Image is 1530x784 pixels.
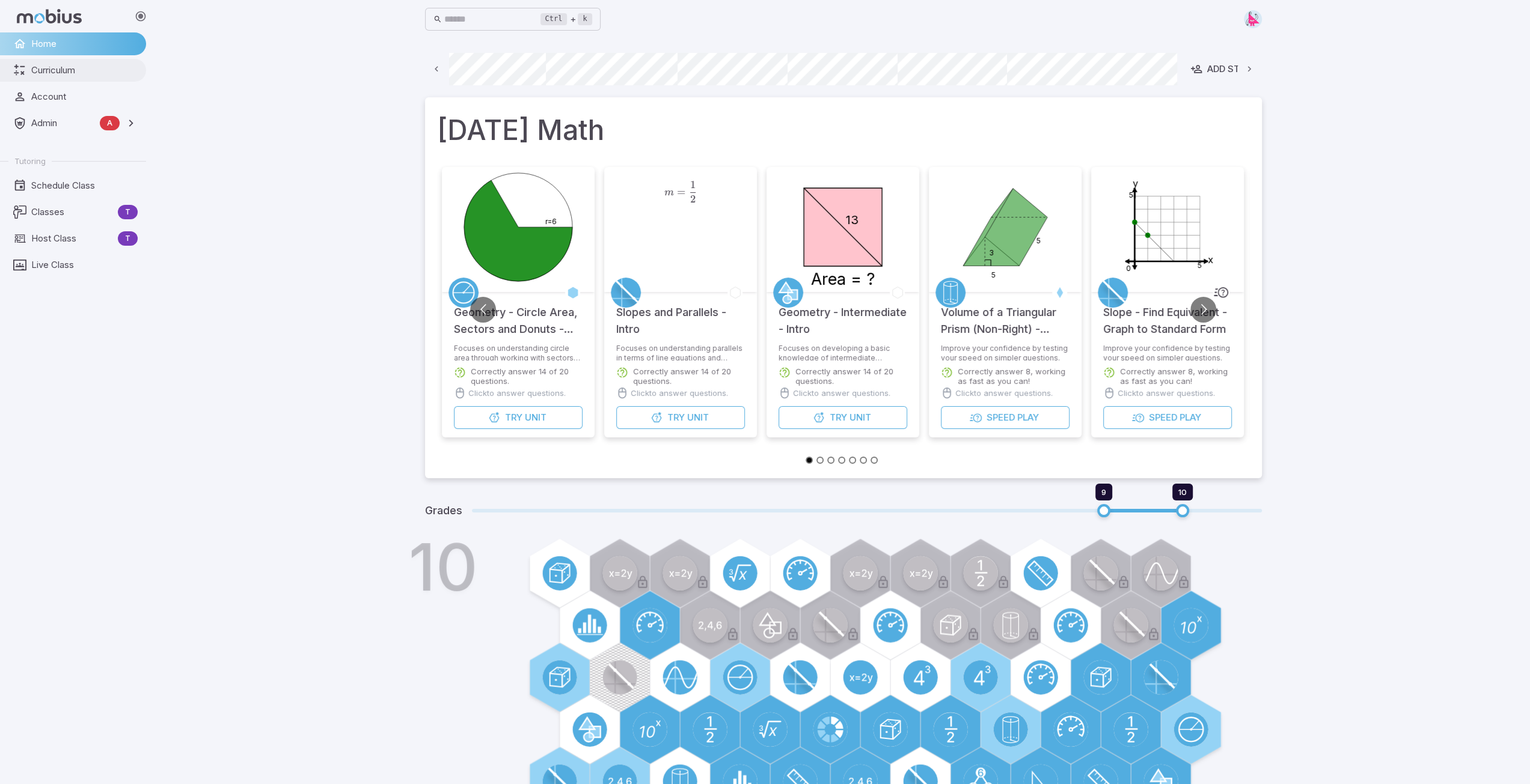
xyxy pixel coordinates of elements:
[31,117,95,130] span: Admin
[795,366,907,386] p: Correctly answer 14 of 20 questions.
[1118,387,1215,399] p: Click to answer questions.
[779,344,907,360] p: Focuses on developing a basic knowledge of intermediate geometry.
[31,37,138,50] span: Home
[1101,487,1106,497] span: 9
[845,213,858,227] text: 13
[454,344,583,360] p: Focuses on understanding circle area through working with sectors and donuts.
[1017,411,1038,424] span: Play
[1126,264,1131,273] text: 0
[1178,487,1187,497] span: 10
[100,117,120,129] span: A
[631,387,728,399] p: Click to answer questions.
[793,387,890,399] p: Click to answer questions.
[955,387,1053,399] p: Click to answer questions.
[31,64,138,77] span: Curriculum
[118,232,138,245] span: T
[690,193,695,205] span: 2
[958,366,1069,386] p: Correctly answer 8, working as fast as you can!
[437,109,1250,150] h1: [DATE] Math
[827,457,834,464] button: Go to slide 3
[1190,62,1270,76] div: Add Student
[816,457,824,464] button: Go to slide 2
[935,278,965,308] a: Geometry 3D
[773,278,803,308] a: Geometry 2D
[1198,261,1202,270] text: 5
[31,258,138,272] span: Live Class
[871,457,878,464] button: Go to slide 7
[806,457,813,464] button: Go to slide 1
[633,366,745,386] p: Correctly answer 14 of 20 questions.
[677,186,685,198] span: =
[941,406,1069,429] button: SpeedPlay
[991,270,995,279] text: 5
[1103,292,1232,338] h5: Slope - Find Equivalent - Graph to Standard Form
[31,90,138,103] span: Account
[504,411,522,424] span: Try
[1179,411,1201,424] span: Play
[408,535,478,600] h1: 10
[779,292,907,338] h5: Geometry - Intermediate - Intro
[1103,344,1232,360] p: Improve your confidence by testing your speed on simpler questions.
[471,366,583,386] p: Correctly answer 14 of 20 questions.
[611,278,641,308] a: Slope/Linear Equations
[540,13,568,25] kbd: Ctrl
[695,181,696,195] span: ​
[454,406,583,429] button: TryUnit
[687,411,708,424] span: Unit
[14,156,46,166] span: Tutoring
[1098,278,1128,308] a: Slope/Linear Equations
[578,13,592,25] kbd: k
[860,457,867,464] button: Go to slide 6
[1190,297,1216,323] button: Go to next slide
[811,269,875,288] text: Area = ?
[468,387,566,399] p: Click to answer questions.
[1244,10,1262,28] img: right-triangle.svg
[849,411,871,424] span: Unit
[470,297,496,323] button: Go to previous slide
[540,12,592,26] div: +
[664,187,674,198] span: m
[31,232,113,245] span: Host Class
[829,411,846,424] span: Try
[1132,177,1137,189] text: y
[545,217,557,226] text: r=6
[616,406,745,429] button: TryUnit
[941,292,1069,338] h5: Volume of a Triangular Prism (Non-Right) - Calculate
[524,411,546,424] span: Unit
[1120,366,1232,386] p: Correctly answer 8, working as fast as you can!
[1148,411,1177,424] span: Speed
[1129,190,1133,199] text: 5
[1207,254,1213,266] text: x
[31,179,138,192] span: Schedule Class
[425,502,462,519] h5: Grades
[454,292,583,338] h5: Geometry - Circle Area, Sectors and Donuts - Intro
[849,457,856,464] button: Go to slide 5
[667,411,684,424] span: Try
[1036,236,1041,245] text: 5
[448,278,479,308] a: Circles
[118,206,138,218] span: T
[690,178,695,191] span: 1
[616,344,745,360] p: Focuses on understanding parallels in terms of line equations and graphs.
[31,205,113,219] span: Classes
[988,248,993,257] text: 3
[779,406,907,429] button: TryUnit
[838,457,845,464] button: Go to slide 4
[986,411,1014,424] span: Speed
[941,344,1069,360] p: Improve your confidence by testing your speed on simpler questions.
[616,292,745,338] h5: Slopes and Parallels - Intro
[1103,406,1232,429] button: SpeedPlay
